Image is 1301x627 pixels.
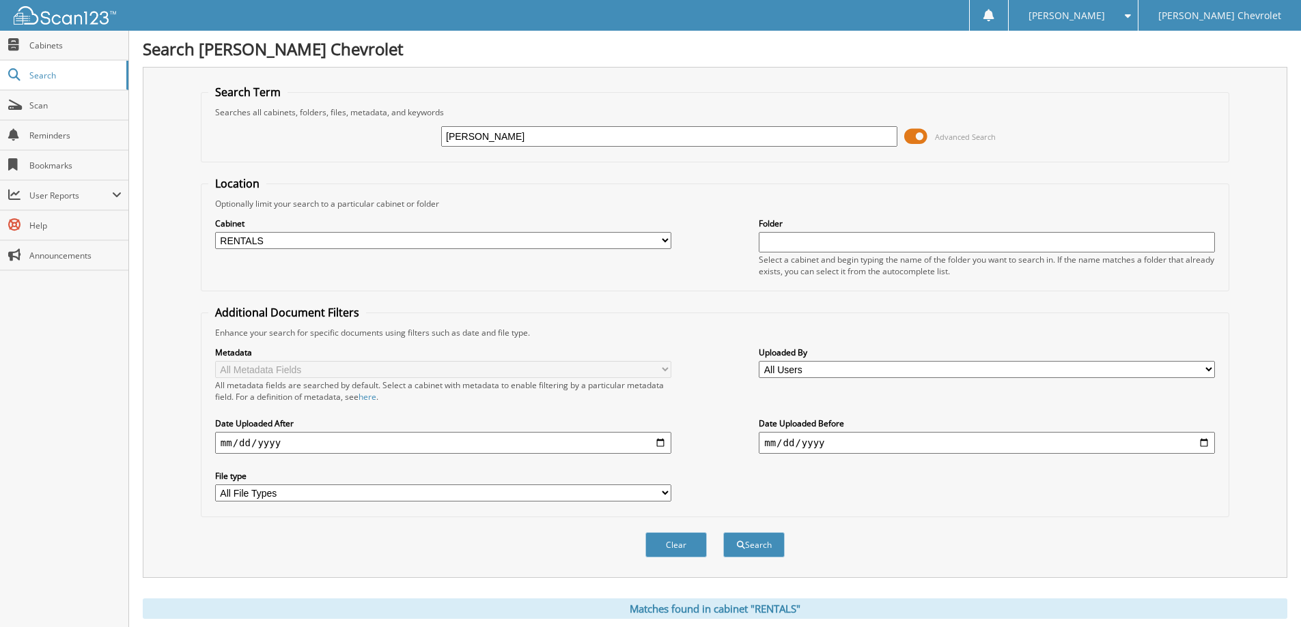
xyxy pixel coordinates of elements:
[208,106,1222,118] div: Searches all cabinets, folders, files, metadata, and keywords
[215,347,671,358] label: Metadata
[29,190,112,201] span: User Reports
[759,254,1215,277] div: Select a cabinet and begin typing the name of the folder you want to search in. If the name match...
[29,250,122,261] span: Announcements
[759,418,1215,429] label: Date Uploaded Before
[208,327,1222,338] div: Enhance your search for specific documents using filters such as date and file type.
[29,70,120,81] span: Search
[759,432,1215,454] input: end
[759,218,1215,229] label: Folder
[1029,12,1105,20] span: [PERSON_NAME]
[208,198,1222,209] div: Optionally limit your search to a particular cabinet or folder
[29,160,122,171] span: Bookmarks
[1158,12,1281,20] span: [PERSON_NAME] Chevrolet
[208,176,266,191] legend: Location
[29,40,122,51] span: Cabinets
[29,130,122,141] span: Reminders
[359,391,376,403] a: here
[759,347,1215,358] label: Uploaded By
[29,100,122,111] span: Scan
[143,38,1287,60] h1: Search [PERSON_NAME] Chevrolet
[215,432,671,454] input: start
[208,305,366,320] legend: Additional Document Filters
[935,132,996,142] span: Advanced Search
[215,418,671,429] label: Date Uploaded After
[143,598,1287,619] div: Matches found in cabinet "RENTALS"
[1233,562,1301,627] iframe: Chat Widget
[215,379,671,403] div: All metadata fields are searched by default. Select a cabinet with metadata to enable filtering b...
[215,218,671,229] label: Cabinet
[208,85,288,100] legend: Search Term
[14,6,116,25] img: scan123-logo-white.svg
[723,532,785,557] button: Search
[645,532,707,557] button: Clear
[29,220,122,231] span: Help
[215,470,671,482] label: File type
